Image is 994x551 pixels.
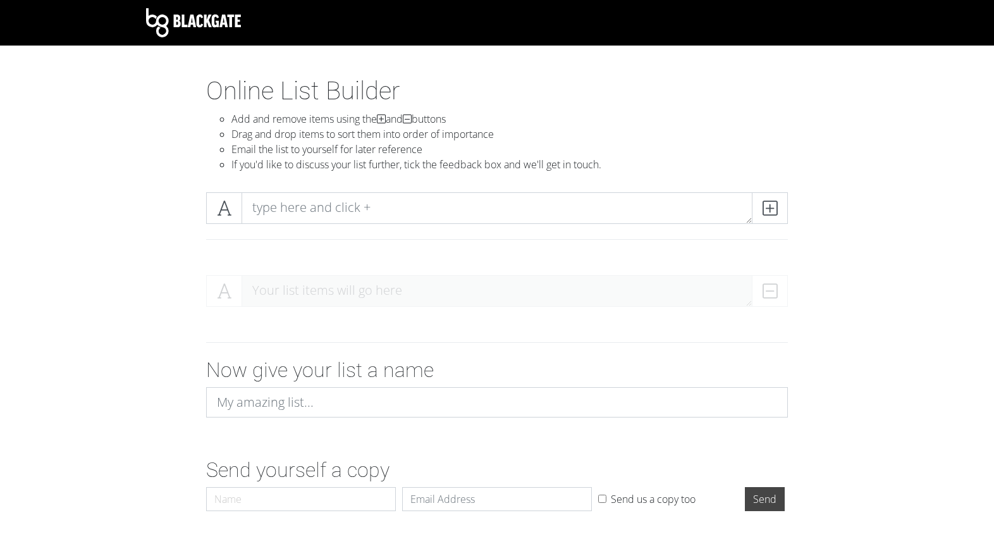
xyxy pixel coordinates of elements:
[231,111,788,127] li: Add and remove items using the and buttons
[206,387,788,418] input: My amazing list...
[206,76,788,106] h1: Online List Builder
[206,358,788,382] h2: Now give your list a name
[231,127,788,142] li: Drag and drop items to sort them into order of importance
[231,157,788,172] li: If you'd like to discuss your list further, tick the feedback box and we'll get in touch.
[146,8,241,37] img: Blackgate
[402,487,592,511] input: Email Address
[611,492,696,507] label: Send us a copy too
[745,487,785,511] input: Send
[206,458,788,482] h2: Send yourself a copy
[206,487,396,511] input: Name
[231,142,788,157] li: Email the list to yourself for later reference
